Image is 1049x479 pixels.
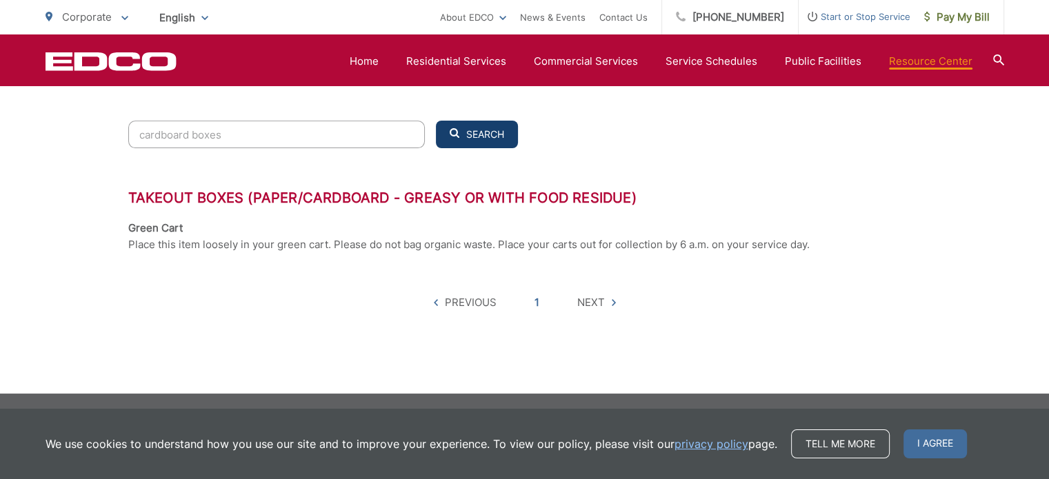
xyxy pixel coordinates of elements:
[535,294,539,311] a: 1
[903,429,967,458] span: I agree
[889,53,972,70] a: Resource Center
[406,53,506,70] a: Residential Services
[436,121,518,148] button: Search
[149,6,219,30] span: English
[46,436,777,452] p: We use cookies to understand how you use our site and to improve your experience. To view our pol...
[924,9,990,26] span: Pay My Bill
[445,294,497,311] span: Previous
[791,429,890,458] a: Tell me more
[440,9,506,26] a: About EDCO
[785,53,861,70] a: Public Facilities
[599,9,648,26] a: Contact Us
[128,190,921,206] h3: Takeout Boxes (paper/cardboard - greasy or with food residue)
[466,128,504,141] span: Search
[128,121,425,148] input: Search
[666,53,757,70] a: Service Schedules
[534,53,638,70] a: Commercial Services
[350,53,379,70] a: Home
[128,221,183,234] strong: Green Cart
[128,236,810,253] p: Place this item loosely in your green cart. Please do not bag organic waste. Place your carts out...
[675,436,748,452] a: privacy policy
[46,52,177,71] a: EDCD logo. Return to the homepage.
[577,294,605,311] span: Next
[62,10,112,23] span: Corporate
[520,9,586,26] a: News & Events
